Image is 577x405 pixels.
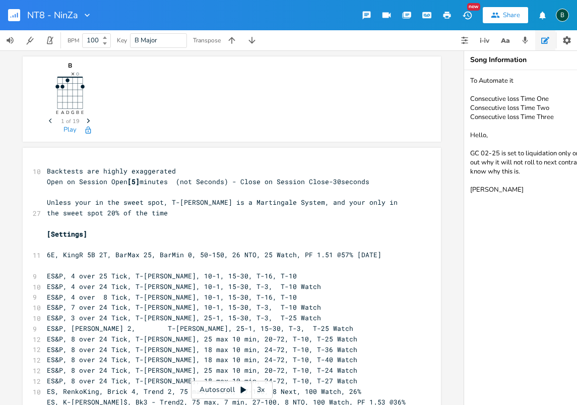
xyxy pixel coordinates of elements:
[81,109,84,115] text: E
[63,126,77,135] button: Play
[47,376,357,385] span: ES&P, 8 over 24 Tick, T-[PERSON_NAME], 18 max 10 min, 24-72, T-10, T-27 Watch
[47,303,321,312] span: ES&P, 7 over 24 Tick, T-[PERSON_NAME], 10-1, 15-30, T-3, T-10 Watch
[556,4,569,27] button: B
[47,313,321,322] span: ES&P, 3 over 24 Tick, T-[PERSON_NAME], 25-1, 15-30, T-3, T-25 Watch
[66,109,70,115] text: D
[191,381,273,399] div: Autoscroll
[483,7,528,23] button: Share
[127,177,140,186] span: [5]
[61,109,65,115] text: A
[47,334,357,343] span: ES&P, 8 over 24 Tick, T-[PERSON_NAME], 25 max 10 min, 20-72, T-10, T-25 Watch
[47,271,297,280] span: ES&P, 4 over 25 Tick, T-[PERSON_NAME], 10-1, 15-30, T-16, T-10
[45,63,95,69] div: B
[71,70,75,78] text: ×
[47,250,381,259] span: 6E, KingR 5B 2T, BarMax 25, BarMin 0, 50-150, 26 NTO, 25 Watch, PF 1.51 @57% [DATE]
[47,293,297,302] span: ES&P, 4 over 8 Tick, T-[PERSON_NAME], 10-1, 15-30, T-16, T-10
[47,177,369,186] span: Open on Session Open minutes (not Seconds) - Close on Session Close-30seconds
[47,282,321,291] span: ES&P, 4 over 24 Tick, T-[PERSON_NAME], 10-1, 15-30, T-3, T-10 Watch
[47,387,361,396] span: ES, RenkoKing, Brick 4, Trend 2, 75 max, 7 min, 27-100, 8 Next, 100 Watch, 26%
[61,119,80,124] span: 1 of 19
[47,324,353,333] span: ES&P, [PERSON_NAME] 2, T-[PERSON_NAME], 25-1, 15-30, T-3, T-25 Watch
[47,355,357,364] span: ES&P, 8 over 24 Tick, T-[PERSON_NAME], 18 max 10 min, 24-72, T-10, T-40 Watch
[135,36,157,45] span: B Major
[503,11,520,20] div: Share
[47,345,357,354] span: ES&P, 8 over 24 Tick, T-[PERSON_NAME], 18 max 10 min, 24-72, T-10, T-36 Watch
[47,198,402,217] span: Unless your in the sweet spot, T-[PERSON_NAME] is a Martingale System, and your only in the sweet...
[27,11,78,20] span: NT8 - NinZa
[193,37,221,43] div: Transpose
[68,38,79,43] div: BPM
[56,109,58,115] text: E
[467,3,480,11] div: New
[76,109,79,115] text: B
[47,366,357,375] span: ES&P, 8 over 24 Tick, T-[PERSON_NAME], 25 max 10 min, 20-72, T-10, T-24 Watch
[71,109,75,115] text: G
[457,6,477,24] button: New
[47,166,176,176] span: Backtests are highly exaggerated
[47,229,87,239] span: [Settings]
[556,9,569,22] div: BruCe
[117,37,127,43] div: Key
[252,381,270,399] div: 3x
